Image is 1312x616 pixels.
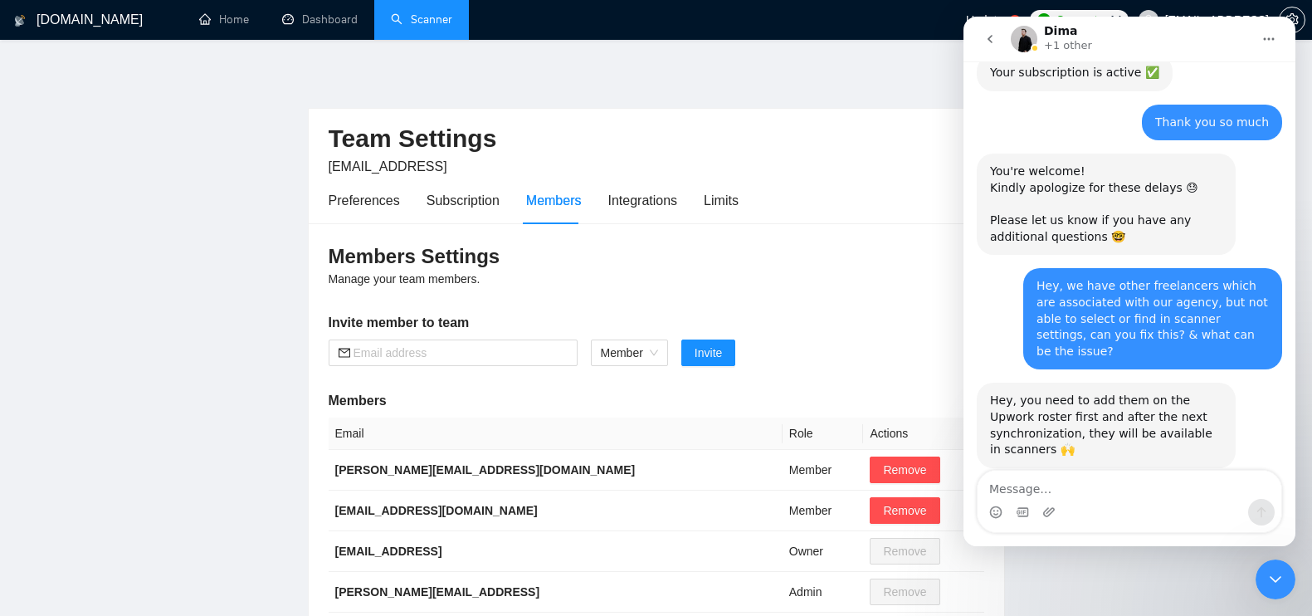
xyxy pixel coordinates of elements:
a: dashboardDashboard [282,12,358,27]
span: Invite [695,344,722,362]
span: Remove [883,461,926,479]
b: [PERSON_NAME][EMAIL_ADDRESS] [335,585,540,599]
button: Remove [870,497,939,524]
h5: Members [329,391,984,411]
b: [EMAIL_ADDRESS] [335,545,442,558]
span: setting [1280,13,1305,27]
iframe: Intercom live chat [963,17,1295,546]
span: Manage your team members. [329,272,480,286]
span: Member [601,340,658,365]
div: Preferences [329,190,400,211]
h2: Team Settings [329,122,984,156]
img: upwork-logo.png [1037,13,1051,27]
td: Admin [783,572,864,613]
h5: Invite member to team [329,313,984,333]
span: 14 [1110,11,1122,29]
a: homeHome [199,12,249,27]
a: setting [1279,13,1305,27]
span: [EMAIL_ADDRESS] [329,159,447,174]
div: Integrations [608,190,678,211]
th: Email [329,418,783,450]
span: Connects: [1056,11,1105,29]
div: Limits [704,190,739,211]
iframe: Intercom live chat [1256,560,1295,599]
h3: Members Settings [329,243,984,270]
a: searchScanner [391,12,452,27]
td: Owner [783,531,864,572]
b: [EMAIL_ADDRESS][DOMAIN_NAME] [335,504,538,517]
input: Email address [354,344,568,362]
th: Role [783,418,864,450]
b: [PERSON_NAME][EMAIL_ADDRESS][DOMAIN_NAME] [335,463,636,477]
div: Subscription [427,190,500,211]
div: Members [526,190,582,211]
span: mail [339,347,350,359]
span: Updates [966,13,1009,27]
button: setting [1279,7,1305,33]
span: user [1143,14,1154,26]
button: Invite [681,340,735,366]
a: 5 [1009,15,1021,27]
th: Actions [863,418,983,450]
span: Remove [883,501,926,520]
img: logo [14,7,26,34]
td: Member [783,491,864,531]
td: Member [783,450,864,491]
button: Remove [870,457,939,483]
